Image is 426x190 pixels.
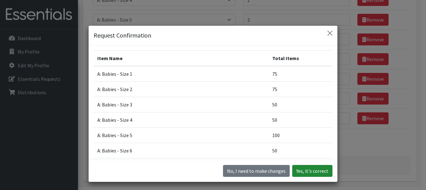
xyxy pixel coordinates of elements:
button: Yes, it's correct [292,165,332,177]
button: Close [325,28,335,38]
td: A: Babies - Size 1 [94,66,269,82]
td: 50 [269,97,332,112]
th: Item Name [94,51,269,66]
td: A: Babies - Size 4 [94,112,269,128]
td: 50 [269,158,332,174]
th: Total Items [269,51,332,66]
td: A: Babies - Size 6 [94,143,269,158]
td: A: Babies - Size 7 [94,158,269,174]
td: A: Babies - Size 2 [94,82,269,97]
td: 75 [269,82,332,97]
td: 75 [269,66,332,82]
td: 50 [269,143,332,158]
td: 50 [269,112,332,128]
h5: Request Confirmation [94,31,151,40]
button: No I need to make changes [223,165,290,177]
td: 100 [269,128,332,143]
td: A: Babies - Size 3 [94,97,269,112]
td: A: Babies - Size 5 [94,128,269,143]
